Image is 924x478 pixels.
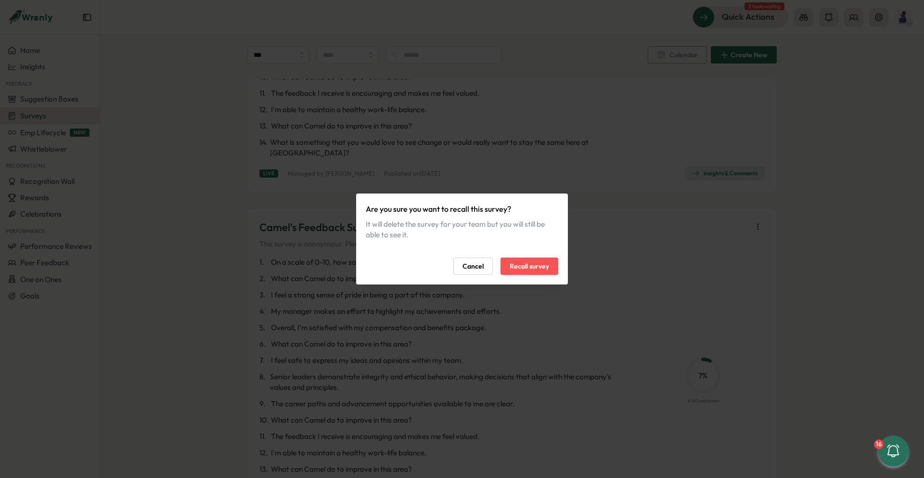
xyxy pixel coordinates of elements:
[366,219,558,240] div: It will delete the survey for your team but you will still be able to see it.
[878,436,909,466] button: 16
[462,258,484,274] span: Cancel
[510,258,549,274] span: Recall survey
[500,258,558,275] button: Recall survey
[366,203,558,215] p: Are you sure you want to recall this survey?
[874,439,884,449] div: 16
[453,258,493,275] button: Cancel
